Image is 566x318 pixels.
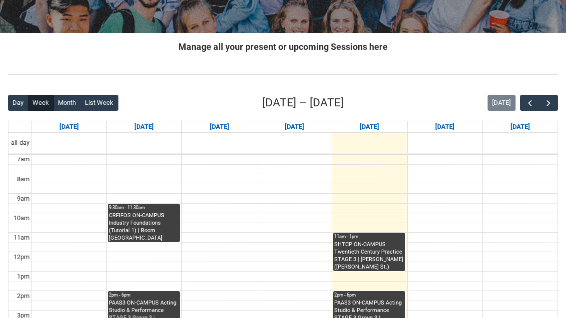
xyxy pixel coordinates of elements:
[15,175,31,184] div: 8am
[433,121,457,132] a: Go to August 15, 2025
[262,95,344,110] h2: [DATE] – [DATE]
[80,95,118,111] button: List Week
[28,95,54,111] button: Week
[8,41,558,53] h2: Manage all your present or upcoming Sessions here
[509,121,532,132] a: Go to August 16, 2025
[520,95,539,111] button: Previous Week
[208,121,231,132] a: Go to August 12, 2025
[109,205,179,211] div: 9:30am - 11:30am
[539,95,558,111] button: Next Week
[15,272,31,281] div: 1pm
[334,241,404,271] div: SHTCP ON-CAMPUS Twentieth Century Practice STAGE 3 | [PERSON_NAME] ([PERSON_NAME] St.) (capacity ...
[57,121,81,132] a: Go to August 10, 2025
[334,234,404,240] div: 11am - 1pm
[334,292,404,299] div: 2pm - 6pm
[358,121,381,132] a: Go to August 14, 2025
[8,95,28,111] button: Day
[488,95,516,111] button: [DATE]
[9,138,31,147] span: all-day
[53,95,81,111] button: Month
[15,155,31,164] div: 7am
[283,121,306,132] a: Go to August 13, 2025
[15,292,31,301] div: 2pm
[15,194,31,203] div: 9am
[11,253,31,262] div: 12pm
[109,292,179,299] div: 2pm - 6pm
[8,69,558,79] img: REDU_GREY_LINE
[11,214,31,223] div: 10am
[132,121,156,132] a: Go to August 11, 2025
[11,233,31,242] div: 11am
[109,212,179,242] div: CRFIFOS ON-CAMPUS Industry Foundations (Tutorial 1) | Room [GEOGRAPHIC_DATA] ([GEOGRAPHIC_DATA].)...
